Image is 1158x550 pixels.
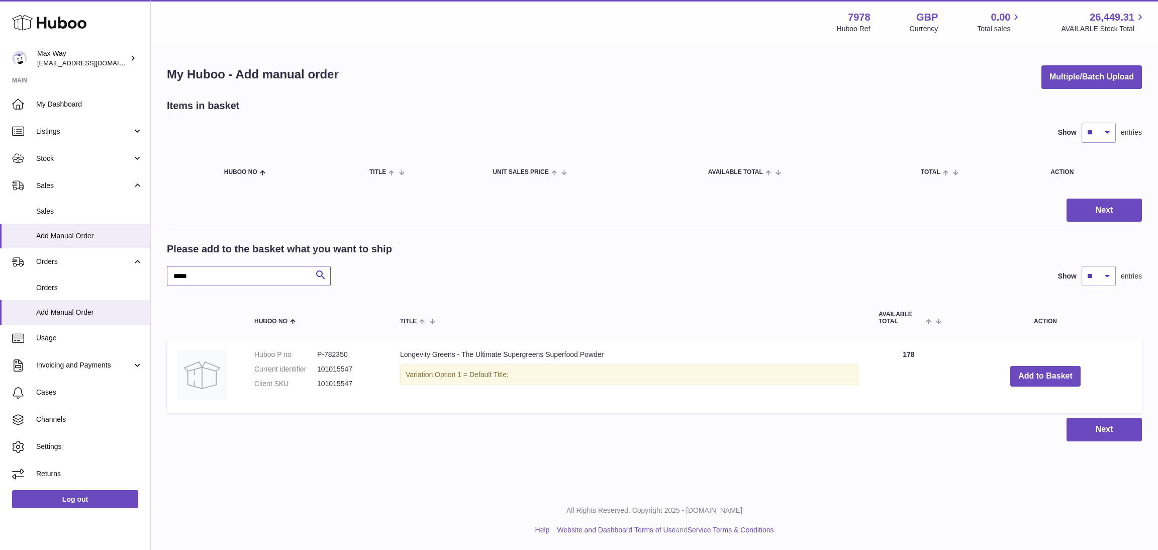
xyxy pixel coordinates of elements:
[159,506,1150,515] p: All Rights Reserved. Copyright 2025 - [DOMAIN_NAME]
[1010,366,1081,387] button: Add to Basket
[36,415,143,424] span: Channels
[400,364,858,385] div: Variation:
[167,242,392,256] h2: Please add to the basket what you want to ship
[37,49,128,68] div: Max Way
[12,51,27,66] img: Max@LongevityBox.co.uk
[708,169,763,175] span: AVAILABLE Total
[36,127,132,136] span: Listings
[1090,11,1134,24] span: 26,449.31
[400,318,417,325] span: Title
[493,169,548,175] span: Unit Sales Price
[36,283,143,293] span: Orders
[868,340,949,413] td: 178
[837,24,871,34] div: Huboo Ref
[224,169,257,175] span: Huboo no
[317,364,380,374] dd: 101015547
[557,526,675,534] a: Website and Dashboard Terms of Use
[1041,65,1142,89] button: Multiple/Batch Upload
[177,350,227,400] img: Longevity Greens - The Ultimate Supergreens Superfood Powder
[254,318,287,325] span: Huboo no
[36,231,143,241] span: Add Manual Order
[1067,418,1142,441] button: Next
[1058,128,1077,137] label: Show
[369,169,386,175] span: Title
[848,11,871,24] strong: 7978
[317,350,380,359] dd: P-782350
[254,350,317,359] dt: Huboo P no
[1050,169,1132,175] div: Action
[167,66,339,82] h1: My Huboo - Add manual order
[36,388,143,397] span: Cases
[535,526,550,534] a: Help
[36,100,143,109] span: My Dashboard
[36,308,143,317] span: Add Manual Order
[36,333,143,343] span: Usage
[688,526,774,534] a: Service Terms & Conditions
[1067,199,1142,222] button: Next
[36,442,143,451] span: Settings
[36,207,143,216] span: Sales
[553,525,774,535] li: and
[317,379,380,389] dd: 101015547
[977,11,1022,34] a: 0.00 Total sales
[1121,271,1142,281] span: entries
[254,364,317,374] dt: Current identifier
[37,59,148,67] span: [EMAIL_ADDRESS][DOMAIN_NAME]
[1061,11,1146,34] a: 26,449.31 AVAILABLE Stock Total
[879,311,923,324] span: AVAILABLE Total
[921,169,940,175] span: Total
[12,490,138,508] a: Log out
[910,24,938,34] div: Currency
[916,11,938,24] strong: GBP
[1121,128,1142,137] span: entries
[36,154,132,163] span: Stock
[254,379,317,389] dt: Client SKU
[1058,271,1077,281] label: Show
[36,257,132,266] span: Orders
[435,371,509,379] span: Option 1 = Default Title;
[991,11,1011,24] span: 0.00
[1061,24,1146,34] span: AVAILABLE Stock Total
[36,181,132,191] span: Sales
[977,24,1022,34] span: Total sales
[167,99,240,113] h2: Items in basket
[949,301,1142,334] th: Action
[36,469,143,479] span: Returns
[36,360,132,370] span: Invoicing and Payments
[390,340,868,413] td: Longevity Greens - The Ultimate Supergreens Superfood Powder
